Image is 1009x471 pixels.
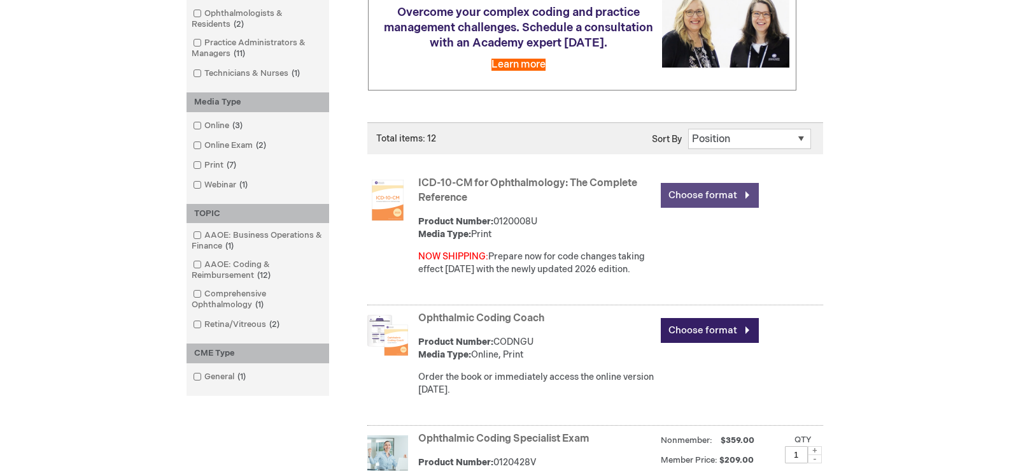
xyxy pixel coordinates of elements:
span: $209.00 [719,455,756,465]
strong: Product Number: [418,337,493,347]
strong: Media Type: [418,229,471,240]
label: Qty [794,435,812,445]
a: Choose format [661,318,759,343]
a: Webinar1 [190,179,253,191]
div: Prepare now for code changes taking effect [DATE] with the newly updated 2026 edition. [418,250,654,276]
span: 12 [254,270,274,280]
span: 3 [229,120,246,131]
span: 11 [230,48,248,59]
strong: Nonmember: [661,433,712,449]
span: 1 [252,300,267,310]
strong: Product Number: [418,216,493,227]
span: 1 [236,180,251,190]
span: 2 [266,319,283,330]
label: Sort By [652,134,682,145]
img: ICD-10-CM for Ophthalmology: The Complete Reference [367,180,408,221]
strong: Product Number: [418,457,493,468]
a: Choose format [661,183,759,208]
strong: Member Price: [661,455,717,465]
a: Online3 [190,120,248,132]
a: Learn more [491,59,546,71]
span: 1 [288,68,303,78]
a: Ophthalmic Coding Specialist Exam [418,433,589,445]
div: Media Type [187,92,329,112]
div: CODNGU Online, Print [418,336,654,361]
a: Online Exam2 [190,140,271,152]
span: 2 [230,19,247,29]
a: AAOE: Coding & Reimbursement12 [190,259,326,282]
span: 1 [234,372,249,382]
a: Ophthalmologists & Residents2 [190,8,326,31]
div: 0120008U Print [418,215,654,241]
a: Ophthalmic Coding Coach [418,312,544,324]
span: 7 [223,160,239,170]
a: Technicians & Nurses1 [190,68,305,80]
a: ICD-10-CM for Ophthalmology: The Complete Reference [418,177,637,204]
a: Print7 [190,159,241,171]
span: 2 [253,140,269,150]
a: Comprehensive Ophthalmology1 [190,288,326,311]
div: TOPIC [187,204,329,224]
a: Retina/Vitreous2 [190,319,285,331]
span: Total items: 12 [376,133,436,144]
span: Overcome your complex coding and practice management challenges. Schedule a consultation with an ... [384,6,653,50]
a: General1 [190,371,251,383]
a: AAOE: Business Operations & Finance1 [190,229,326,252]
strong: Media Type: [418,349,471,360]
div: CME Type [187,344,329,363]
img: Ophthalmic Coding Coach [367,315,408,356]
input: Qty [785,446,808,463]
span: 1 [222,241,237,251]
font: NOW SHIPPING: [418,251,488,262]
div: Order the book or immediately access the online version [DATE]. [418,371,654,396]
span: $359.00 [719,435,756,446]
a: Practice Administrators & Managers11 [190,37,326,60]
